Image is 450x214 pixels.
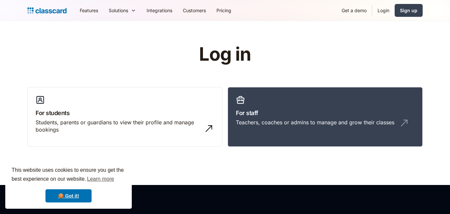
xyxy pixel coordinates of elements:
a: Login [372,3,395,18]
div: Solutions [103,3,141,18]
a: Logo [27,6,67,15]
div: Students, parents or guardians to view their profile and manage bookings [36,119,201,134]
a: Pricing [211,3,237,18]
a: Get a demo [336,3,372,18]
h1: Log in [121,44,330,65]
a: learn more about cookies [86,174,115,184]
h3: For staff [236,108,414,117]
div: cookieconsent [5,160,132,209]
a: Features [74,3,103,18]
a: For staffTeachers, coaches or admins to manage and grow their classes [228,87,423,147]
a: For studentsStudents, parents or guardians to view their profile and manage bookings [27,87,222,147]
a: Customers [178,3,211,18]
a: Sign up [395,4,423,17]
div: Teachers, coaches or admins to manage and grow their classes [236,119,394,126]
div: Sign up [400,7,417,14]
a: Integrations [141,3,178,18]
div: Solutions [109,7,128,14]
span: This website uses cookies to ensure you get the best experience on our website. [12,166,126,184]
h3: For students [36,108,214,117]
a: dismiss cookie message [45,189,92,202]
